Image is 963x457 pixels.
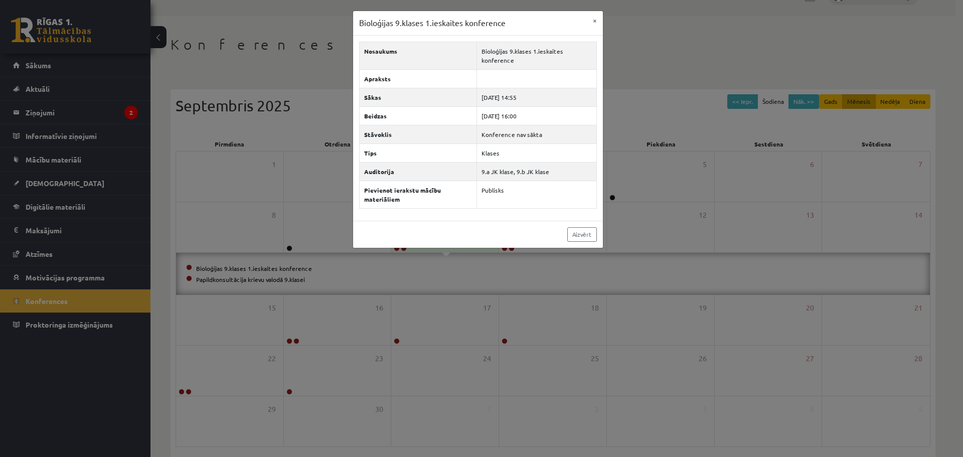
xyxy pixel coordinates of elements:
a: Aizvērt [567,227,597,242]
th: Beidzas [359,106,477,125]
td: Klases [477,143,596,162]
th: Pievienot ierakstu mācību materiāliem [359,181,477,208]
td: [DATE] 14:55 [477,88,596,106]
td: 9.a JK klase, 9.b JK klase [477,162,596,181]
th: Sākas [359,88,477,106]
button: × [587,11,603,30]
h3: Bioloģijas 9.klases 1.ieskaites konference [359,17,506,29]
th: Auditorija [359,162,477,181]
td: Publisks [477,181,596,208]
th: Apraksts [359,69,477,88]
th: Tips [359,143,477,162]
td: Bioloģijas 9.klases 1.ieskaites konference [477,42,596,69]
th: Stāvoklis [359,125,477,143]
td: [DATE] 16:00 [477,106,596,125]
td: Konference nav sākta [477,125,596,143]
th: Nosaukums [359,42,477,69]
